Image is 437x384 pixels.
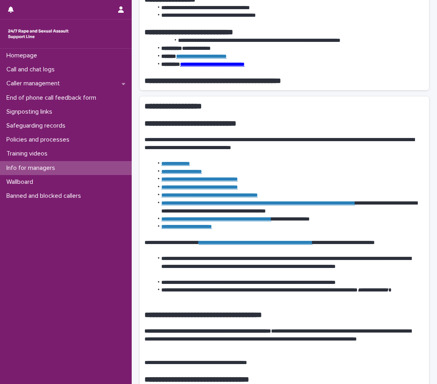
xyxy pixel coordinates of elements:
[3,136,76,144] p: Policies and processes
[3,164,61,172] p: Info for managers
[3,122,72,130] p: Safeguarding records
[3,150,54,158] p: Training videos
[125,161,165,166] a: Powered By Stacker
[3,178,40,186] p: Wallboard
[3,66,61,73] p: Call and chat logs
[6,26,70,42] img: rhQMoQhaT3yELyF149Cw
[97,20,193,44] img: rhQMoQhaT3yELyF149Cw
[3,94,103,102] p: End of phone call feedback form
[3,52,44,59] p: Homepage
[3,192,87,200] p: Banned and blocked callers
[99,63,190,85] div: Reset your password
[3,108,59,116] p: Signposting links
[71,114,218,133] button: Reset password
[121,120,168,127] span: Reset password
[3,80,66,87] p: Caller management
